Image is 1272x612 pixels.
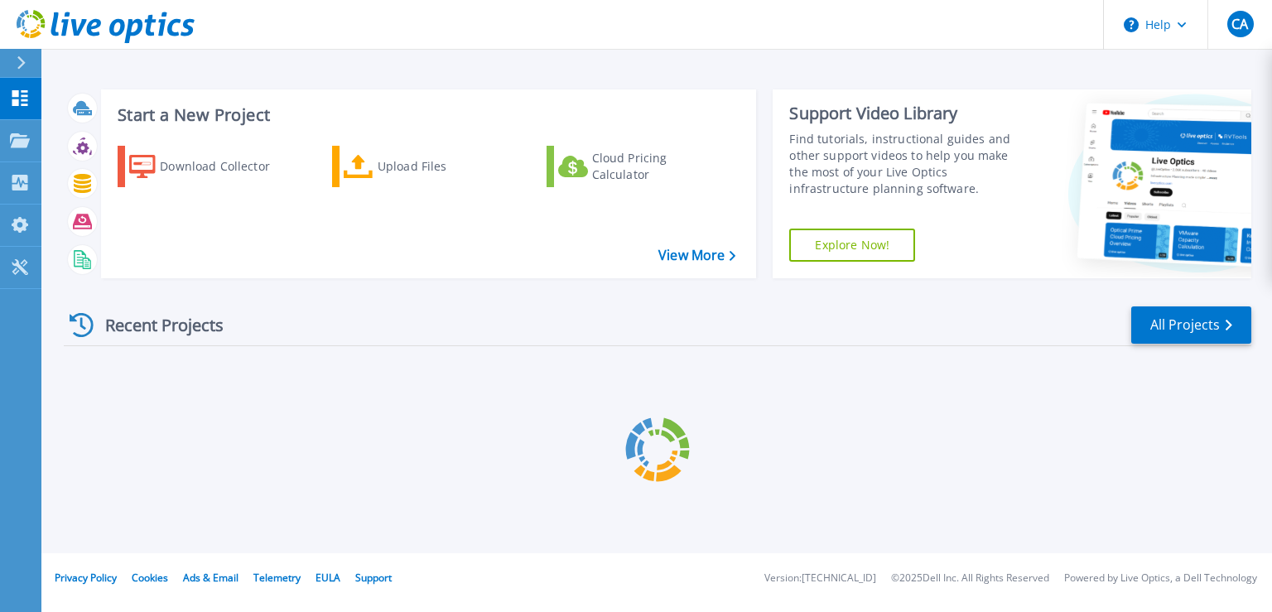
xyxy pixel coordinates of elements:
div: Support Video Library [789,103,1029,124]
div: Download Collector [160,150,292,183]
li: Powered by Live Optics, a Dell Technology [1064,573,1257,584]
a: EULA [316,571,340,585]
a: Support [355,571,392,585]
a: Cookies [132,571,168,585]
a: Ads & Email [183,571,238,585]
a: View More [658,248,735,263]
li: © 2025 Dell Inc. All Rights Reserved [891,573,1049,584]
a: Cloud Pricing Calculator [547,146,731,187]
div: Upload Files [378,150,510,183]
h3: Start a New Project [118,106,735,124]
a: All Projects [1131,306,1251,344]
a: Download Collector [118,146,302,187]
a: Upload Files [332,146,517,187]
a: Telemetry [253,571,301,585]
span: CA [1231,17,1248,31]
a: Privacy Policy [55,571,117,585]
div: Recent Projects [64,305,246,345]
a: Explore Now! [789,229,915,262]
li: Version: [TECHNICAL_ID] [764,573,876,584]
div: Find tutorials, instructional guides and other support videos to help you make the most of your L... [789,131,1029,197]
div: Cloud Pricing Calculator [592,150,725,183]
